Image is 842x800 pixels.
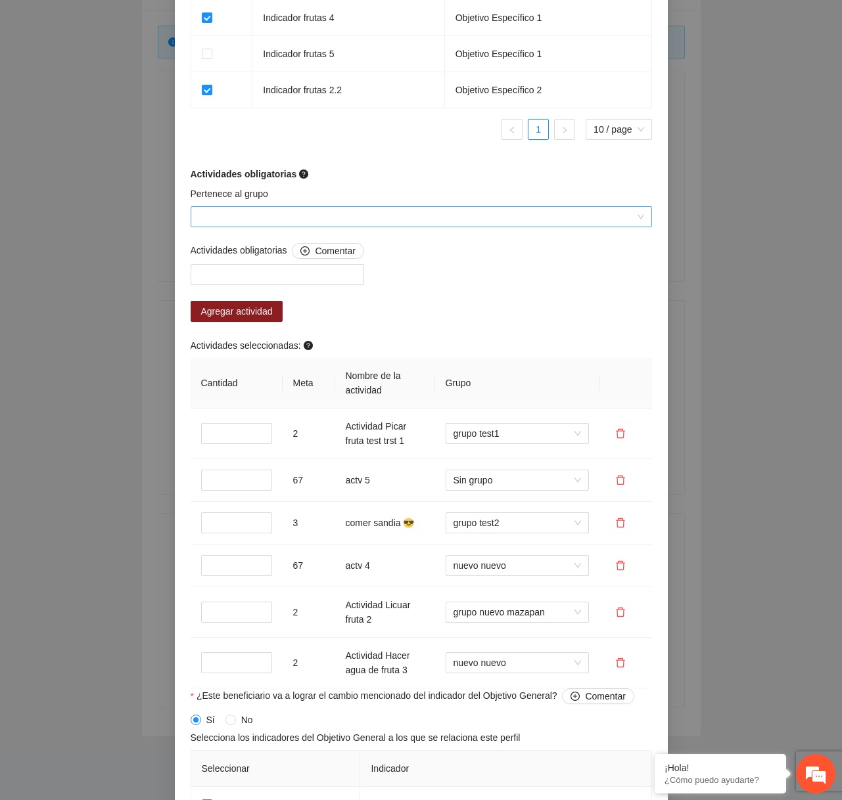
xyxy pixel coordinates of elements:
[292,243,363,259] button: Actividades obligatorias
[283,358,335,409] th: Meta
[446,378,471,388] span: Grupo
[252,36,444,72] td: Indicador frutas 5
[554,119,575,140] li: Next Page
[610,512,631,533] button: delete
[585,689,625,703] span: Comentar
[201,713,220,727] span: Sí
[611,428,630,439] span: delete
[502,119,523,140] li: Previous Page
[508,126,516,134] span: left
[665,763,776,773] div: ¡Hola!
[610,470,631,491] button: delete
[528,119,549,140] li: 1
[454,556,581,575] span: nuevo nuevo
[300,246,310,257] span: plus-circle
[216,7,247,38] div: Minimizar ventana de chat en vivo
[201,378,238,388] span: Cantidad
[76,175,181,308] span: Estamos en línea.
[191,730,521,745] span: Selecciona los indicadores del Objetivo General a los que se relaciona este perfil
[611,518,630,528] span: delete
[283,459,335,502] td: 67
[360,751,651,787] th: Indicador
[236,713,258,727] span: No
[611,560,630,571] span: delete
[283,587,335,638] td: 2
[7,359,250,405] textarea: Escriba su mensaje y pulse “Intro”
[283,409,335,459] td: 2
[191,751,361,787] th: Seleccionar
[252,72,444,108] td: Indicador frutas 2.2
[199,207,635,227] input: Pertenece al grupo
[201,304,273,319] span: Agregar actividad
[561,126,569,134] span: right
[611,607,630,617] span: delete
[610,652,631,673] button: delete
[335,358,435,409] th: Nombre de la actividad
[283,638,335,688] td: 2
[554,119,575,140] button: right
[454,513,581,533] span: grupo test2
[528,120,548,139] a: 1
[335,409,435,459] td: Actividad Picar fruta test trst 1
[454,602,581,622] span: grupo nuevo mazapan
[610,423,631,444] button: delete
[571,692,580,702] span: plus-circle
[454,424,581,443] span: grupo test1
[445,36,652,72] td: Objetivo Específico 1
[299,169,308,179] span: question-circle
[665,775,776,785] p: ¿Cómo puedo ayudarte?
[283,502,335,544] td: 3
[68,67,221,84] div: Chatee con nosotros ahora
[594,120,643,139] span: 10 / page
[197,688,634,704] span: ¿Este beneficiario va a lograr el cambio mencionado del indicador del Objetivo General?
[304,341,313,350] span: question-circle
[283,544,335,587] td: 67
[610,602,631,623] button: delete
[191,169,297,179] strong: Actividades obligatorias
[191,338,316,353] span: Actividades seleccionadas:
[502,119,523,140] button: left
[335,587,435,638] td: Actividad Licuar fruta 2
[335,544,435,587] td: actv 4
[445,72,652,108] td: Objetivo Específico 2
[191,301,283,322] button: Agregar actividad
[335,459,435,502] td: actv 5
[191,243,364,259] span: Actividades obligatorias
[454,470,581,490] span: Sin grupo
[315,244,355,258] span: Comentar
[335,638,435,688] td: Actividad Hacer agua de fruta 3
[454,653,581,673] span: nuevo nuevo
[562,688,634,704] button: ¿Este beneficiario va a lograr el cambio mencionado del indicador del Objetivo General?
[191,187,268,201] label: Pertenece al grupo
[611,657,630,668] span: delete
[586,119,651,140] div: Page Size
[611,475,630,485] span: delete
[610,555,631,576] button: delete
[335,502,435,544] td: comer sandia 😎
